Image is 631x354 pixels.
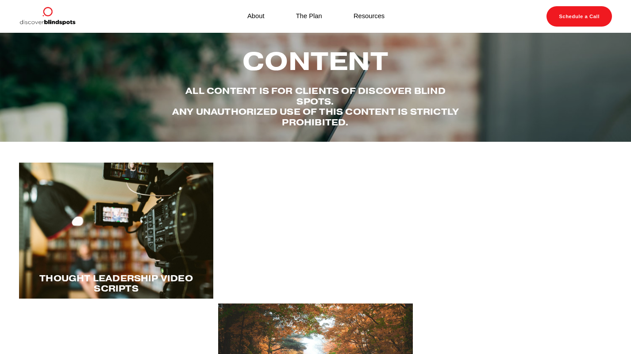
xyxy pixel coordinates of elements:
[19,6,76,27] img: Discover Blind Spots
[268,277,363,289] span: One word blogs
[247,11,264,22] a: About
[169,47,463,75] h2: Content
[546,6,612,27] a: Schedule a Call
[354,11,385,22] a: Resources
[296,11,322,22] a: The Plan
[169,86,463,128] h4: All content is for Clients of Discover Blind spots. Any unauthorized use of this content is stric...
[480,277,550,289] span: Voice Overs
[39,272,195,294] span: Thought LEadership Video Scripts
